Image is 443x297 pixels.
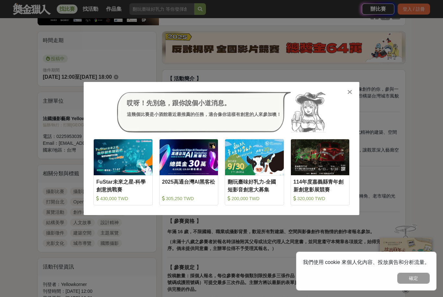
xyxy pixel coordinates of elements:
div: FuStar未來之星-科學創意挑戰賽 [96,178,150,193]
div: 2025高通台灣AI黑客松 [162,178,216,193]
button: 確定 [397,273,430,284]
div: 哎呀！先別急，跟你說個小道消息。 [127,98,281,108]
div: 320,000 TWD [293,195,347,202]
a: Cover ImageFuStar未來之星-科學創意挑戰賽 430,000 TWD [93,139,153,205]
a: Cover Image114年度嘉義縣青年創新創意影展競賽 320,000 TWD [291,139,350,205]
img: Cover Image [291,139,350,175]
div: 這幾個比賽是小酒館最近最推薦的任務，適合像你這樣有創意的人來參加噢！ [127,111,281,118]
img: Cover Image [160,139,218,175]
div: 114年度嘉義縣青年創新創意影展競賽 [293,178,347,193]
img: Cover Image [94,139,152,175]
div: 翻玩臺味好乳力-全國短影音創意大募集 [228,178,281,193]
div: 305,250 TWD [162,195,216,202]
img: Avatar [291,92,326,132]
a: Cover Image2025高通台灣AI黑客松 305,250 TWD [159,139,219,205]
div: 430,000 TWD [96,195,150,202]
img: Cover Image [225,139,284,175]
div: 200,000 TWD [228,195,281,202]
a: Cover Image翻玩臺味好乳力-全國短影音創意大募集 200,000 TWD [225,139,284,205]
span: 我們使用 cookie 來個人化內容、投放廣告和分析流量。 [303,259,430,265]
